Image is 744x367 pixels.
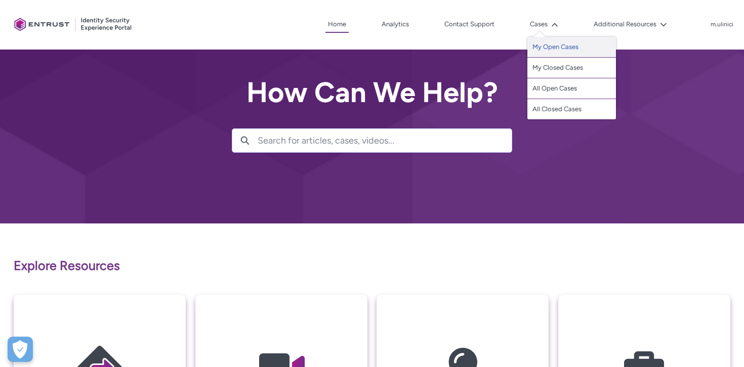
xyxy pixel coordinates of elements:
[8,337,33,362] div: Cookie Preferences
[8,337,33,362] button: Open Preferences
[232,129,258,152] button: Search
[379,17,411,32] a: Analytics, opens in new tab
[232,77,512,108] h2: How Can We Help?
[14,256,730,276] p: Explore Resources
[527,17,561,32] button: Cases
[258,129,512,152] input: Search for articles, cases, videos...
[527,78,616,99] a: All Open Cases
[442,17,497,32] a: Contact Support
[710,19,734,29] button: User Profile m.ulinici
[711,21,733,28] p: m.ulinici
[527,58,616,78] a: My Closed Cases
[527,37,616,58] a: My Open Cases
[325,17,349,33] a: Home
[527,99,616,119] a: All Closed Cases
[591,17,670,32] button: Additional Resources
